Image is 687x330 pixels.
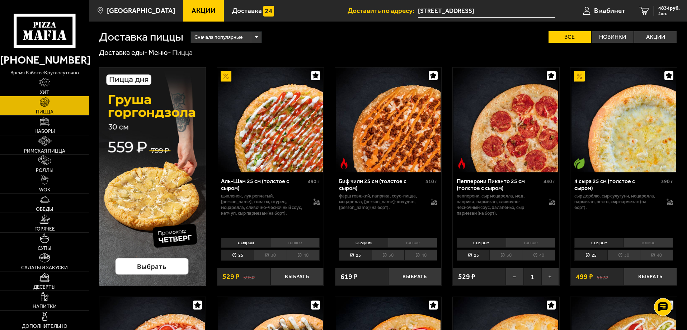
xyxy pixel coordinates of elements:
li: 40 [287,250,320,261]
button: + [541,268,559,285]
a: АкционныйВегетарианское блюдо4 сыра 25 см (толстое с сыром) [570,68,677,172]
li: 40 [404,250,437,261]
span: Доставка [232,7,262,14]
p: цыпленок, лук репчатый, [PERSON_NAME], томаты, огурец, моцарелла, сливочно-чесночный соус, кетчуп... [221,193,306,216]
a: АкционныйАль-Шам 25 см (толстое с сыром) [217,68,324,172]
span: 529 ₽ [458,273,475,280]
span: Десерты [33,285,56,290]
li: тонкое [506,238,555,248]
input: Ваш адрес доставки [418,4,555,18]
s: 595 ₽ [243,273,255,280]
img: Острое блюдо [456,158,467,169]
button: Выбрать [388,268,441,285]
li: 40 [640,250,673,261]
span: 619 ₽ [340,273,358,280]
span: Обеды [36,207,53,212]
s: 562 ₽ [597,273,608,280]
span: 1 [524,268,541,285]
span: 4834 руб. [658,6,680,11]
span: Малая Морская улица, 10 [418,4,555,18]
a: Доставка еды- [99,48,147,57]
span: Римская пицца [24,149,65,154]
li: тонкое [624,238,673,248]
li: с сыром [457,238,506,248]
span: [GEOGRAPHIC_DATA] [107,7,175,14]
span: 390 г [661,178,673,185]
li: 40 [522,250,555,261]
img: Акционный [221,71,231,82]
div: Аль-Шам 25 см (толстое с сыром) [221,178,306,191]
img: 15daf4d41897b9f0e9f617042186c801.svg [263,6,274,17]
li: с сыром [574,238,624,248]
button: Выбрать [624,268,677,285]
span: Хит [40,90,50,95]
span: 499 ₽ [576,273,593,280]
span: 430 г [544,178,555,185]
span: Роллы [36,168,53,173]
li: тонкое [270,238,320,248]
label: Все [549,31,591,43]
img: 4 сыра 25 см (толстое с сыром) [571,68,676,172]
span: Салаты и закуски [21,265,68,270]
span: 4 шт. [658,11,680,16]
li: с сыром [221,238,270,248]
li: 30 [489,250,522,261]
img: Пепперони Пиканто 25 см (толстое с сыром) [453,68,558,172]
img: Акционный [574,71,585,82]
li: 25 [457,250,489,261]
a: Острое блюдоПепперони Пиканто 25 см (толстое с сыром) [453,68,559,172]
span: Доставить по адресу: [348,7,418,14]
li: 30 [254,250,286,261]
h1: Доставка пиццы [99,31,183,43]
img: Вегетарианское блюдо [574,158,585,169]
li: 25 [221,250,254,261]
p: пепперони, сыр Моцарелла, мед, паприка, пармезан, сливочно-чесночный соус, халапеньо, сыр пармеза... [457,193,542,216]
a: Острое блюдоБиф чили 25 см (толстое с сыром) [335,68,442,172]
li: тонкое [388,238,437,248]
span: WOK [39,187,50,192]
span: Напитки [33,304,57,309]
span: Пицца [36,110,53,115]
span: В кабинет [594,7,625,14]
button: − [506,268,523,285]
img: Биф чили 25 см (толстое с сыром) [336,68,441,172]
span: Горячее [34,227,55,232]
li: 30 [372,250,404,261]
li: 25 [339,250,372,261]
div: Биф чили 25 см (толстое с сыром) [339,178,424,191]
span: 510 г [425,178,437,185]
li: 30 [607,250,640,261]
span: Акции [192,7,216,14]
img: Аль-Шам 25 см (толстое с сыром) [218,68,323,172]
button: Выбрать [270,268,324,285]
label: Акции [634,31,677,43]
span: 490 г [308,178,320,185]
li: 25 [574,250,607,261]
label: Новинки [592,31,634,43]
a: Меню- [149,48,171,57]
span: Супы [38,246,51,251]
span: Сначала популярные [194,31,243,44]
p: сыр дорблю, сыр сулугуни, моцарелла, пармезан, песто, сыр пармезан (на борт). [574,193,659,210]
li: с сыром [339,238,388,248]
p: фарш говяжий, паприка, соус-пицца, моцарелла, [PERSON_NAME]-кочудян, [PERSON_NAME] (на борт). [339,193,424,210]
span: 529 ₽ [222,273,240,280]
div: Пепперони Пиканто 25 см (толстое с сыром) [457,178,542,191]
div: 4 сыра 25 см (толстое с сыром) [574,178,659,191]
span: Наборы [34,129,55,134]
img: Острое блюдо [339,158,349,169]
span: Дополнительно [22,324,67,329]
div: Пицца [172,48,193,57]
